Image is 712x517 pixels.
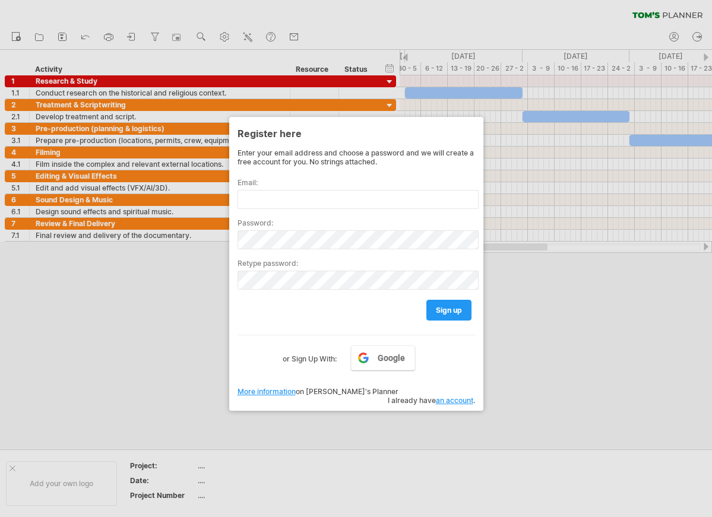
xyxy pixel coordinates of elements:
[238,122,475,144] div: Register here
[351,345,415,370] a: Google
[436,306,462,315] span: sign up
[238,178,475,187] label: Email:
[238,218,475,227] label: Password:
[426,300,471,321] a: sign up
[238,387,398,396] span: on [PERSON_NAME]'s Planner
[388,396,475,405] span: I already have .
[238,387,296,396] a: More information
[378,353,405,363] span: Google
[238,259,475,268] label: Retype password:
[436,396,473,405] a: an account
[283,345,337,366] label: or Sign Up With:
[238,148,475,166] div: Enter your email address and choose a password and we will create a free account for you. No stri...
